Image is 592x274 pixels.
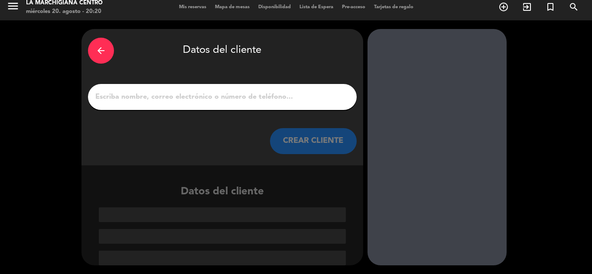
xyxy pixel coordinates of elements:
span: Tarjetas de regalo [370,5,418,10]
input: Escriba nombre, correo electrónico o número de teléfono... [94,91,350,103]
div: Datos del cliente [81,184,363,265]
i: arrow_back [96,45,106,56]
span: Pre-acceso [338,5,370,10]
i: search [569,2,579,12]
div: miércoles 20. agosto - 20:20 [26,7,103,16]
span: Mis reservas [175,5,211,10]
span: Disponibilidad [254,5,295,10]
div: Datos del cliente [88,35,357,66]
i: add_circle_outline [498,2,509,12]
span: Lista de Espera [295,5,338,10]
button: CREAR CLIENTE [270,128,357,154]
span: Mapa de mesas [211,5,254,10]
i: exit_to_app [522,2,532,12]
i: turned_in_not [545,2,556,12]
